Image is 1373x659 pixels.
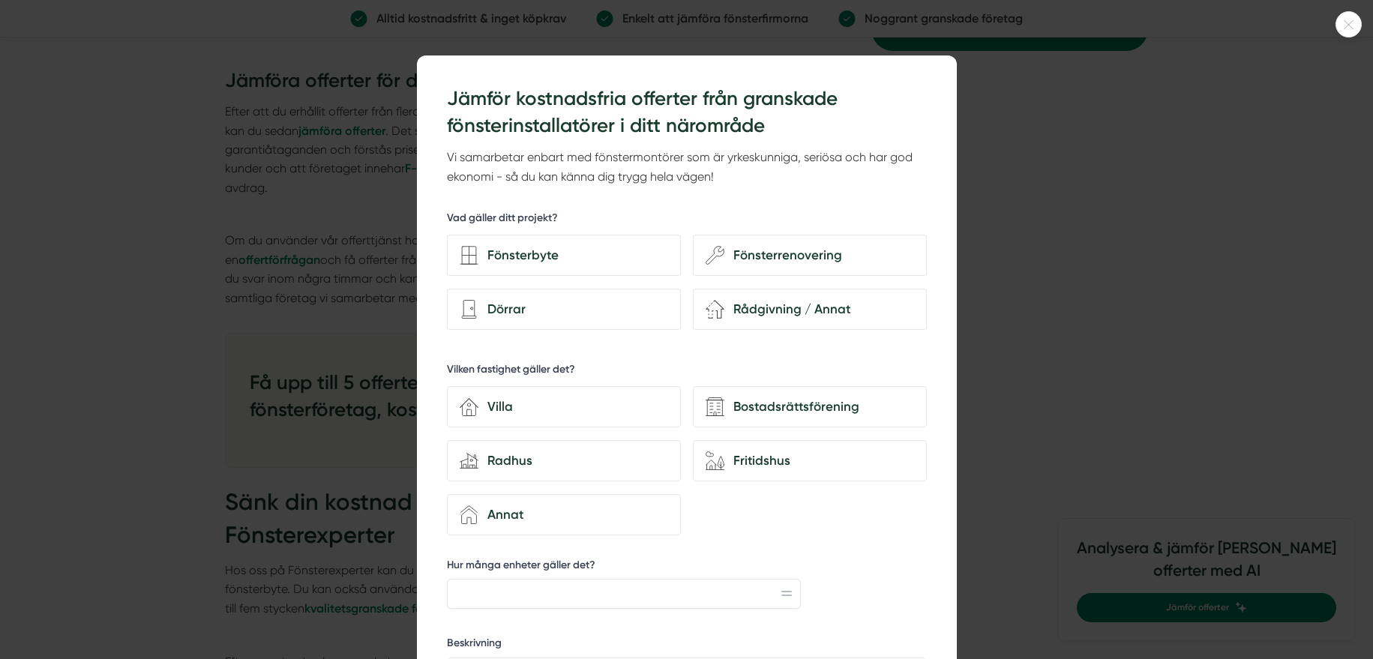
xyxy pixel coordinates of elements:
label: Hur många enheter gäller det? [447,558,801,577]
h3: Jämför kostnadsfria offerter från granskade fönsterinstallatörer i ditt närområde [447,85,927,140]
h5: Vad gäller ditt projekt? [447,211,558,229]
p: Vi samarbetar enbart med fönstermontörer som är yrkeskunniga, seriösa och har god ekonomi - så du... [447,148,927,187]
h5: Vilken fastighet gäller det? [447,362,575,381]
label: Beskrivning [447,636,927,655]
